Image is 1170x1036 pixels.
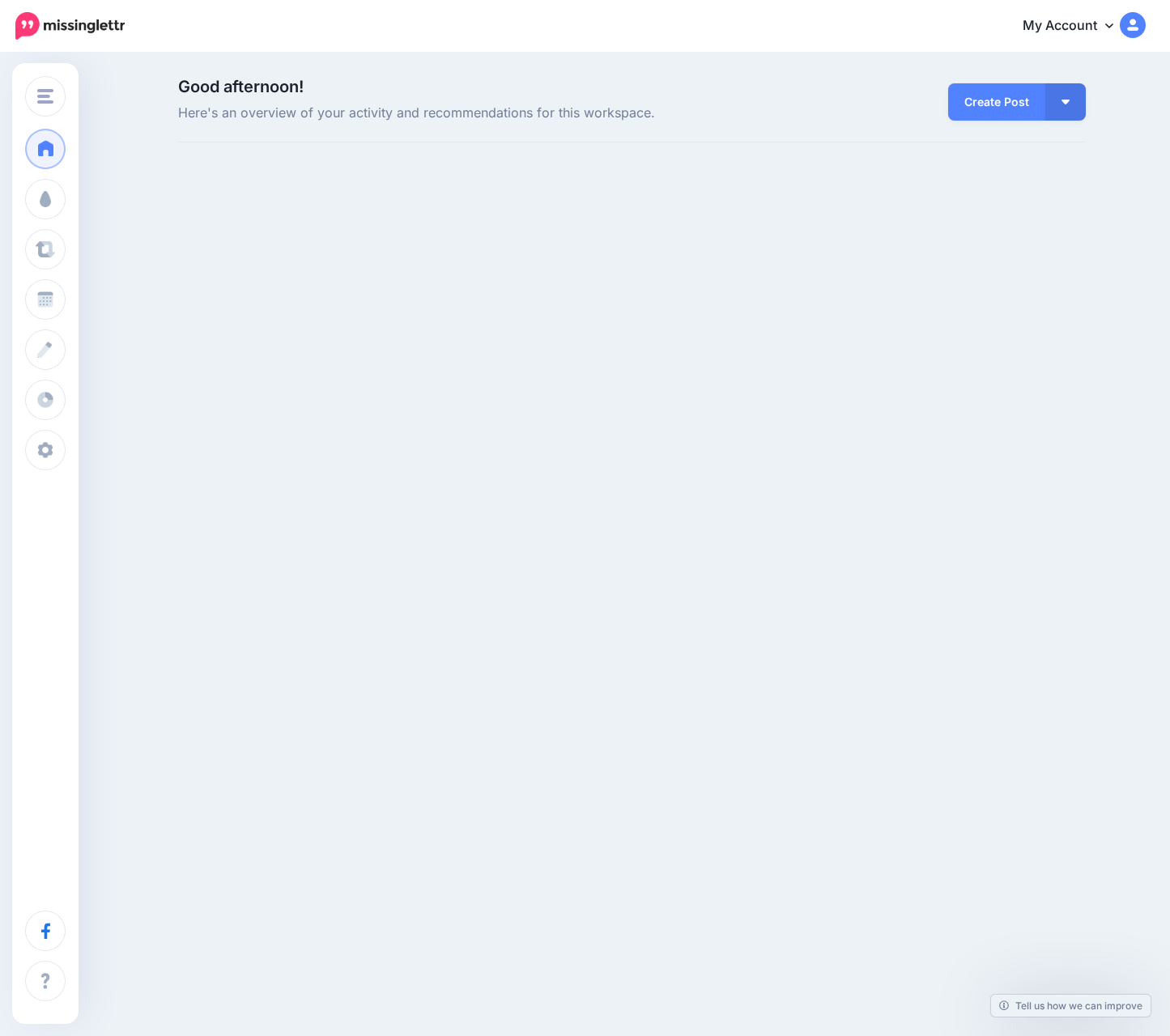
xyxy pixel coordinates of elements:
[1006,6,1146,46] a: My Account
[37,89,53,104] img: menu.png
[948,83,1045,121] a: Create Post
[15,12,125,40] img: Missinglettr
[991,995,1151,1017] a: Tell us how we can improve
[178,103,775,124] span: Here's an overview of your activity and recommendations for this workspace.
[178,77,304,96] span: Good afternoon!
[1062,100,1070,104] img: arrow-down-white.png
